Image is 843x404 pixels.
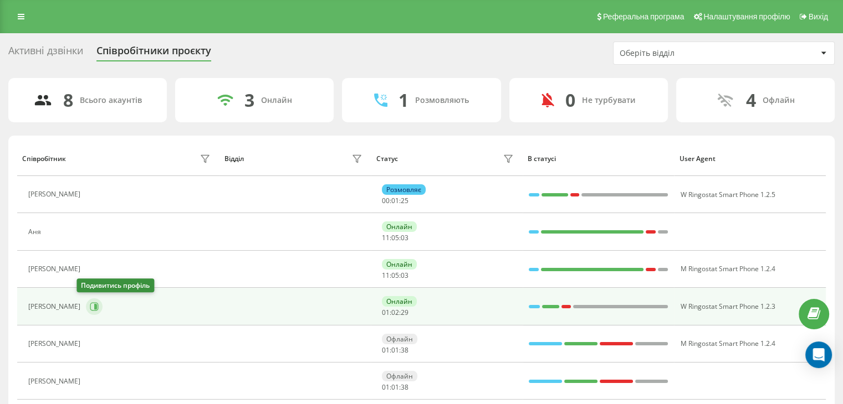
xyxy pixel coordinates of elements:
[96,45,211,62] div: Співробітники проєкту
[63,90,73,111] div: 8
[382,184,426,195] div: Розмовляє
[382,384,408,391] div: : :
[382,371,417,381] div: Офлайн
[680,190,775,199] span: W Ringostat Smart Phone 1.2.5
[28,190,83,198] div: [PERSON_NAME]
[603,12,684,21] span: Реферальна програма
[391,308,399,317] span: 02
[565,90,575,111] div: 0
[382,197,408,205] div: : :
[809,12,828,21] span: Вихід
[382,196,390,205] span: 00
[391,382,399,392] span: 01
[415,96,469,105] div: Розмовляють
[382,346,408,354] div: : :
[391,271,399,280] span: 05
[401,382,408,392] span: 38
[762,96,794,105] div: Офлайн
[398,90,408,111] div: 1
[382,221,417,232] div: Онлайн
[76,278,154,292] div: Подивитись профіль
[401,308,408,317] span: 29
[28,265,83,273] div: [PERSON_NAME]
[805,341,832,368] div: Open Intercom Messenger
[382,382,390,392] span: 01
[391,345,399,355] span: 01
[261,96,292,105] div: Онлайн
[382,309,408,317] div: : :
[382,296,417,307] div: Онлайн
[680,302,775,311] span: W Ringostat Smart Phone 1.2.3
[391,233,399,242] span: 05
[376,155,398,163] div: Статус
[679,155,821,163] div: User Agent
[382,272,408,279] div: : :
[745,90,755,111] div: 4
[28,377,83,385] div: [PERSON_NAME]
[28,228,44,236] div: Аня
[680,264,775,273] span: M Ringostat Smart Phone 1.2.4
[28,303,83,310] div: [PERSON_NAME]
[528,155,669,163] div: В статусі
[382,271,390,280] span: 11
[382,308,390,317] span: 01
[22,155,66,163] div: Співробітник
[382,345,390,355] span: 01
[382,234,408,242] div: : :
[391,196,399,205] span: 01
[382,259,417,270] div: Онлайн
[401,345,408,355] span: 38
[382,334,417,344] div: Офлайн
[703,12,790,21] span: Налаштування профілю
[382,233,390,242] span: 11
[80,96,142,105] div: Всього акаунтів
[401,196,408,205] span: 25
[28,340,83,348] div: [PERSON_NAME]
[244,90,254,111] div: 3
[582,96,636,105] div: Не турбувати
[401,233,408,242] span: 03
[8,45,83,62] div: Активні дзвінки
[620,49,752,58] div: Оберіть відділ
[401,271,408,280] span: 03
[680,339,775,348] span: M Ringostat Smart Phone 1.2.4
[224,155,244,163] div: Відділ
